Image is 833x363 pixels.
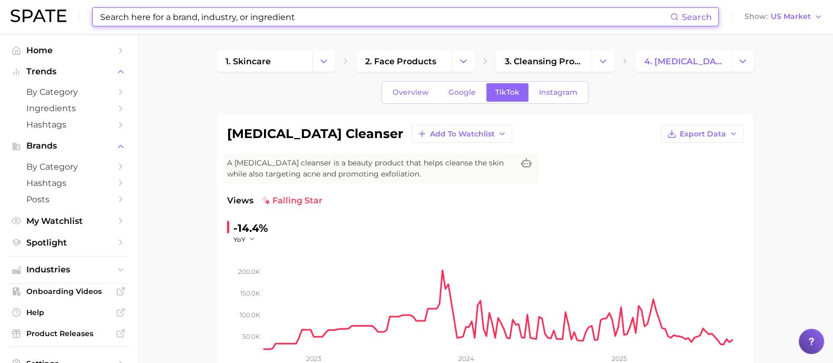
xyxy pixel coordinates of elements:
[26,67,111,76] span: Trends
[393,88,429,97] span: Overview
[26,265,111,274] span: Industries
[8,326,129,341] a: Product Releases
[26,103,111,113] span: Ingredients
[233,220,268,237] div: -14.4%
[365,56,436,66] span: 2. face products
[612,355,627,362] tspan: 2025
[238,268,260,276] tspan: 200.0k
[26,308,111,317] span: Help
[592,51,614,72] button: Change Category
[744,14,768,19] span: Show
[458,355,474,362] tspan: 2024
[262,197,270,205] img: falling star
[240,289,260,297] tspan: 150.0k
[26,45,111,55] span: Home
[430,130,495,139] span: Add to Watchlist
[411,125,512,143] button: Add to Watchlist
[8,191,129,208] a: Posts
[731,51,754,72] button: Change Category
[356,51,452,72] a: 2. face products
[635,51,731,72] a: 4. [MEDICAL_DATA] cleanser
[8,42,129,58] a: Home
[11,9,66,22] img: SPATE
[8,84,129,100] a: by Category
[486,83,528,102] a: TikTok
[26,216,111,226] span: My Watchlist
[26,287,111,296] span: Onboarding Videos
[452,51,475,72] button: Change Category
[530,83,586,102] a: Instagram
[8,262,129,278] button: Industries
[771,14,811,19] span: US Market
[644,56,722,66] span: 4. [MEDICAL_DATA] cleanser
[26,162,111,172] span: by Category
[8,283,129,299] a: Onboarding Videos
[8,116,129,133] a: Hashtags
[227,127,403,140] h1: [MEDICAL_DATA] cleanser
[680,130,726,139] span: Export Data
[262,194,322,207] span: falling star
[8,234,129,251] a: Spotlight
[217,51,312,72] a: 1. skincare
[495,88,520,97] span: TikTok
[26,238,111,248] span: Spotlight
[8,64,129,80] button: Trends
[742,10,825,24] button: ShowUS Market
[661,125,743,143] button: Export Data
[26,194,111,204] span: Posts
[233,235,256,244] button: YoY
[26,329,111,338] span: Product Releases
[233,235,246,244] span: YoY
[26,120,111,130] span: Hashtags
[306,355,321,362] tspan: 2023
[26,141,111,151] span: Brands
[8,175,129,191] a: Hashtags
[226,56,271,66] span: 1. skincare
[539,88,577,97] span: Instagram
[448,88,476,97] span: Google
[26,87,111,97] span: by Category
[8,213,129,229] a: My Watchlist
[99,8,670,26] input: Search here for a brand, industry, or ingredient
[242,332,260,340] tspan: 50.0k
[384,83,438,102] a: Overview
[227,158,514,180] span: A [MEDICAL_DATA] cleanser is a beauty product that helps cleanse the skin while also targeting ac...
[505,56,583,66] span: 3. cleansing products
[8,159,129,175] a: by Category
[8,100,129,116] a: Ingredients
[8,138,129,154] button: Brands
[240,311,260,319] tspan: 100.0k
[682,12,712,22] span: Search
[227,194,253,207] span: Views
[8,305,129,320] a: Help
[312,51,335,72] button: Change Category
[496,51,592,72] a: 3. cleansing products
[26,178,111,188] span: Hashtags
[439,83,485,102] a: Google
